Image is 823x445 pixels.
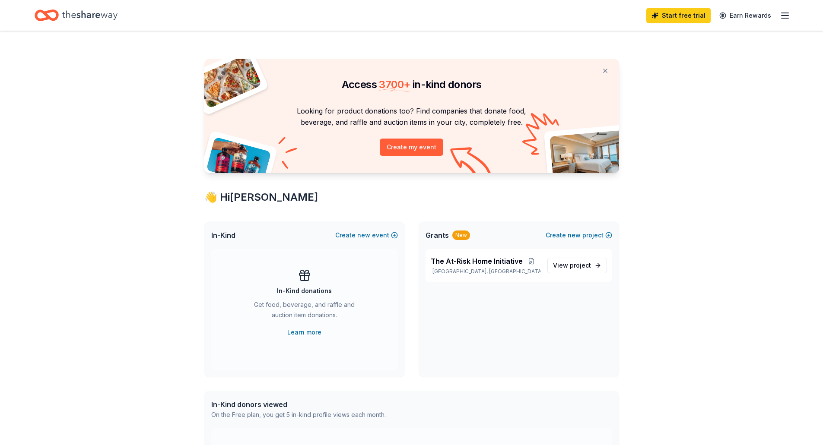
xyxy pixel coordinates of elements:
p: Looking for product donations too? Find companies that donate food, beverage, and raffle and auct... [215,105,609,128]
div: In-Kind donations [277,286,332,296]
a: Earn Rewards [714,8,776,23]
div: In-Kind donors viewed [211,399,386,410]
div: On the Free plan, you get 5 in-kind profile views each month. [211,410,386,420]
span: In-Kind [211,230,235,240]
a: Home [35,5,118,25]
span: The At-Risk Home Initiative [431,256,523,266]
img: Pizza [194,54,262,109]
span: project [570,262,591,269]
a: View project [547,258,607,273]
span: new [568,230,581,240]
img: Curvy arrow [450,147,493,180]
span: 3700 + [379,78,410,91]
div: Get food, beverage, and raffle and auction item donations. [246,300,363,324]
button: Createnewevent [335,230,398,240]
a: Learn more [287,327,321,338]
span: Access in-kind donors [342,78,482,91]
div: 👋 Hi [PERSON_NAME] [204,190,619,204]
button: Createnewproject [546,230,612,240]
p: [GEOGRAPHIC_DATA], [GEOGRAPHIC_DATA] [431,268,540,275]
span: Grants [426,230,449,240]
button: Create my event [380,139,443,156]
span: new [357,230,370,240]
div: New [452,230,470,240]
span: View [553,260,591,271]
a: Start free trial [646,8,711,23]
